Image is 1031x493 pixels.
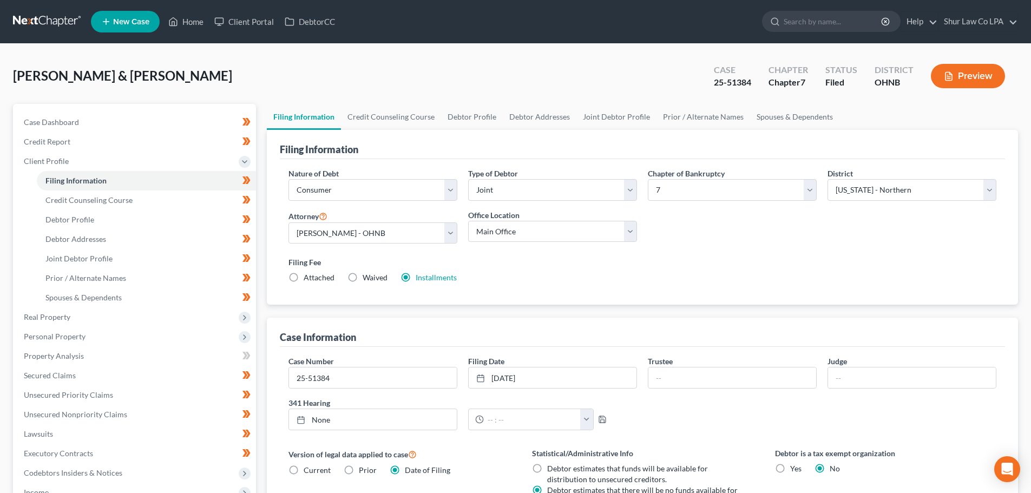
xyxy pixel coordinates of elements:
[547,464,708,484] span: Debtor estimates that funds will be available for distribution to unsecured creditors.
[37,249,256,268] a: Joint Debtor Profile
[484,409,581,430] input: -- : --
[209,12,279,31] a: Client Portal
[15,444,256,463] a: Executory Contracts
[769,64,808,76] div: Chapter
[363,273,388,282] span: Waived
[825,64,857,76] div: Status
[24,429,53,438] span: Lawsuits
[288,448,510,461] label: Version of legal data applied to case
[289,409,457,430] a: None
[405,465,450,475] span: Date of Filing
[828,367,996,388] input: --
[769,76,808,89] div: Chapter
[37,288,256,307] a: Spouses & Dependents
[714,64,751,76] div: Case
[15,346,256,366] a: Property Analysis
[304,465,331,475] span: Current
[825,76,857,89] div: Filed
[15,385,256,405] a: Unsecured Priority Claims
[931,64,1005,88] button: Preview
[468,168,518,179] label: Type of Debtor
[37,210,256,229] a: Debtor Profile
[279,12,340,31] a: DebtorCC
[24,137,70,146] span: Credit Report
[163,12,209,31] a: Home
[45,293,122,302] span: Spouses & Dependents
[24,449,93,458] span: Executory Contracts
[288,168,339,179] label: Nature of Debt
[15,113,256,132] a: Case Dashboard
[24,468,122,477] span: Codebtors Insiders & Notices
[503,104,576,130] a: Debtor Addresses
[15,405,256,424] a: Unsecured Nonpriority Claims
[24,312,70,321] span: Real Property
[13,68,232,83] span: [PERSON_NAME] & [PERSON_NAME]
[576,104,656,130] a: Joint Debtor Profile
[441,104,503,130] a: Debtor Profile
[828,168,853,179] label: District
[24,156,69,166] span: Client Profile
[24,332,86,341] span: Personal Property
[45,273,126,282] span: Prior / Alternate Names
[267,104,341,130] a: Filing Information
[800,77,805,87] span: 7
[875,76,914,89] div: OHNB
[15,424,256,444] a: Lawsuits
[15,132,256,152] a: Credit Report
[790,464,802,473] span: Yes
[288,356,334,367] label: Case Number
[24,390,113,399] span: Unsecured Priority Claims
[280,143,358,156] div: Filing Information
[24,351,84,360] span: Property Analysis
[304,273,334,282] span: Attached
[37,268,256,288] a: Prior / Alternate Names
[37,190,256,210] a: Credit Counseling Course
[288,209,327,222] label: Attorney
[714,76,751,89] div: 25-51384
[45,215,94,224] span: Debtor Profile
[289,367,457,388] input: Enter case number...
[37,229,256,249] a: Debtor Addresses
[775,448,996,459] label: Debtor is a tax exempt organization
[938,12,1017,31] a: Shur Law Co LPA
[113,18,149,26] span: New Case
[532,448,753,459] label: Statistical/Administrative Info
[45,176,107,185] span: Filing Information
[656,104,750,130] a: Prior / Alternate Names
[288,257,996,268] label: Filing Fee
[359,465,377,475] span: Prior
[994,456,1020,482] div: Open Intercom Messenger
[469,367,636,388] a: [DATE]
[24,117,79,127] span: Case Dashboard
[468,356,504,367] label: Filing Date
[341,104,441,130] a: Credit Counseling Course
[648,168,725,179] label: Chapter of Bankruptcy
[283,397,642,409] label: 341 Hearing
[416,273,457,282] a: Installments
[45,195,133,205] span: Credit Counseling Course
[45,234,106,244] span: Debtor Addresses
[648,356,673,367] label: Trustee
[15,366,256,385] a: Secured Claims
[280,331,356,344] div: Case Information
[468,209,520,221] label: Office Location
[875,64,914,76] div: District
[784,11,883,31] input: Search by name...
[828,356,847,367] label: Judge
[648,367,816,388] input: --
[901,12,937,31] a: Help
[830,464,840,473] span: No
[24,410,127,419] span: Unsecured Nonpriority Claims
[750,104,839,130] a: Spouses & Dependents
[24,371,76,380] span: Secured Claims
[37,171,256,190] a: Filing Information
[45,254,113,263] span: Joint Debtor Profile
